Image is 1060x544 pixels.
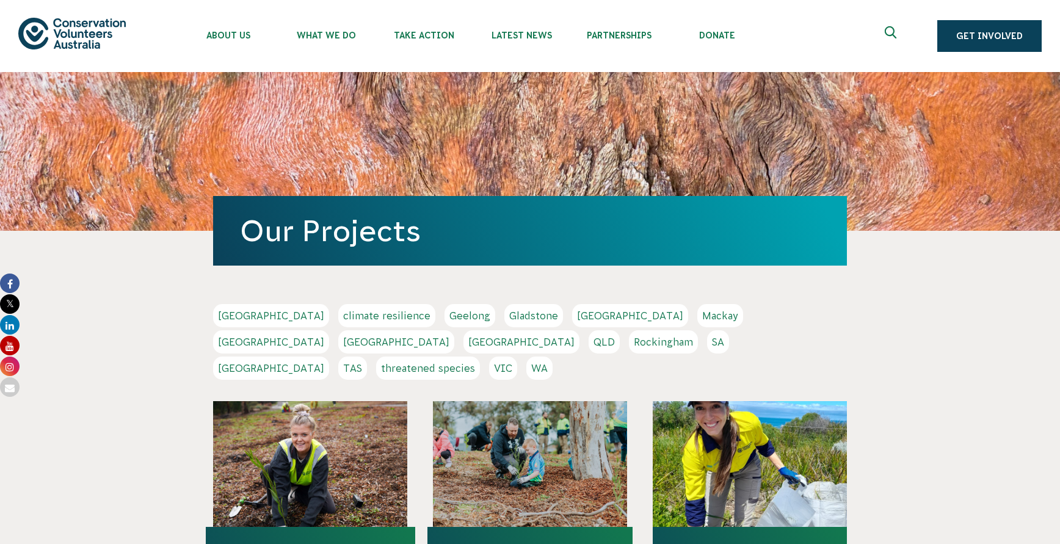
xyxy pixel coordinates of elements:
[338,357,367,380] a: TAS
[489,357,517,380] a: VIC
[338,304,435,327] a: climate resilience
[668,31,766,40] span: Donate
[338,330,454,354] a: [GEOGRAPHIC_DATA]
[473,31,570,40] span: Latest News
[707,330,729,354] a: SA
[572,304,688,327] a: [GEOGRAPHIC_DATA]
[504,304,563,327] a: Gladstone
[18,18,126,49] img: logo.svg
[180,31,277,40] span: About Us
[589,330,620,354] a: QLD
[629,330,698,354] a: Rockingham
[213,330,329,354] a: [GEOGRAPHIC_DATA]
[570,31,668,40] span: Partnerships
[885,26,900,46] span: Expand search box
[937,20,1042,52] a: Get Involved
[463,330,579,354] a: [GEOGRAPHIC_DATA]
[277,31,375,40] span: What We Do
[213,357,329,380] a: [GEOGRAPHIC_DATA]
[240,214,421,247] a: Our Projects
[213,304,329,327] a: [GEOGRAPHIC_DATA]
[526,357,553,380] a: WA
[877,21,907,51] button: Expand search box Close search box
[375,31,473,40] span: Take Action
[697,304,743,327] a: Mackay
[376,357,480,380] a: threatened species
[445,304,495,327] a: Geelong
